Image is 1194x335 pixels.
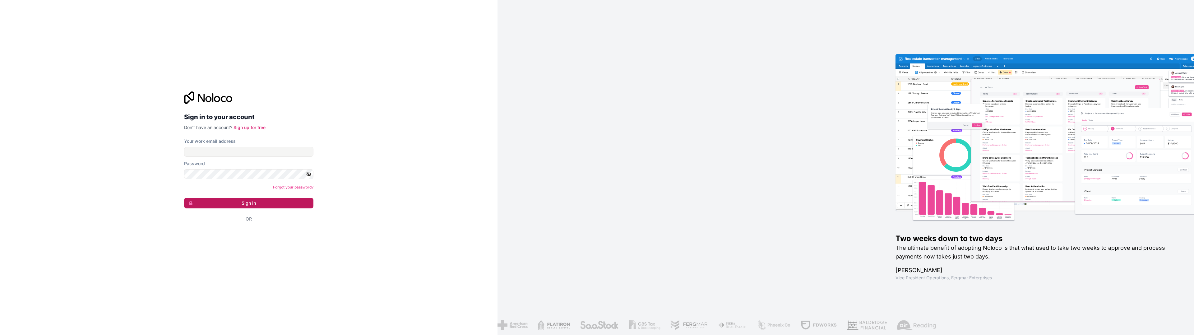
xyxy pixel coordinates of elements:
[1098,320,1131,330] img: /assets/flatiron-C8eUkumj.png
[895,275,1174,281] h1: Vice President Operations , Fergmar Enterprises
[181,229,312,243] iframe: Sign in with Google Button
[497,320,527,330] img: /assets/american-red-cross-BAupjrZR.png
[234,125,266,130] a: Sign up for free
[757,320,790,330] img: /assets/phoenix-BREaitsQ.png
[184,138,236,144] label: Your work email address
[895,266,1174,275] h1: [PERSON_NAME]
[246,216,252,222] span: Or
[670,320,708,330] img: /assets/fergmar-CudnrXN5.png
[184,198,313,208] button: Sign in
[184,161,205,167] label: Password
[184,125,232,130] span: Don't have an account?
[628,320,660,330] img: /assets/gbstax-C-GtDUiK.png
[718,320,747,330] img: /assets/fiera-fwj2N5v4.png
[1140,320,1179,330] img: /assets/saastock-C6Zbiodz.png
[846,320,887,330] img: /assets/baldridge-DxmPIwAm.png
[184,169,313,179] input: Password
[184,111,313,123] h2: Sign in to your account
[184,147,313,157] input: Email address
[800,320,836,330] img: /assets/fdworks-Bi04fVtw.png
[1058,320,1088,330] img: /assets/american-red-cross-BAupjrZR.png
[897,320,936,330] img: /assets/airreading-FwAmRzSr.png
[537,320,570,330] img: /assets/flatiron-C8eUkumj.png
[579,320,618,330] img: /assets/saastock-C6Zbiodz.png
[895,244,1174,261] h2: The ultimate benefit of adopting Noloco is that what used to take two weeks to approve and proces...
[895,234,1174,244] h1: Two weeks down to two days
[273,185,313,189] a: Forgot your password?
